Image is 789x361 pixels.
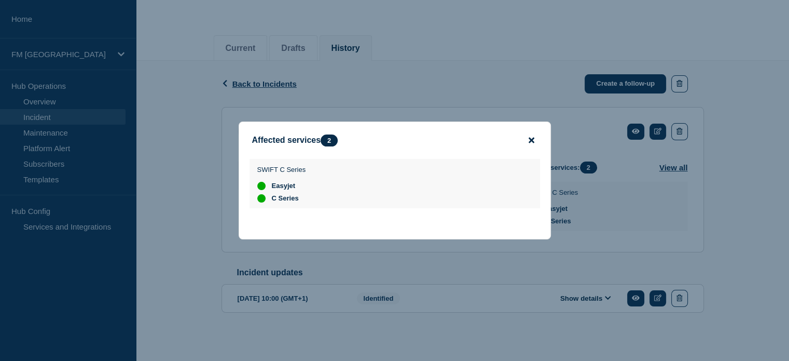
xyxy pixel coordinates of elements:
[252,135,343,146] div: Affected services
[257,166,306,173] p: SWIFT C Series
[257,182,266,190] div: up
[272,182,296,190] span: Easyjet
[525,136,537,145] button: close button
[272,194,299,203] span: C Series
[257,194,266,203] div: up
[321,135,338,146] span: 2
